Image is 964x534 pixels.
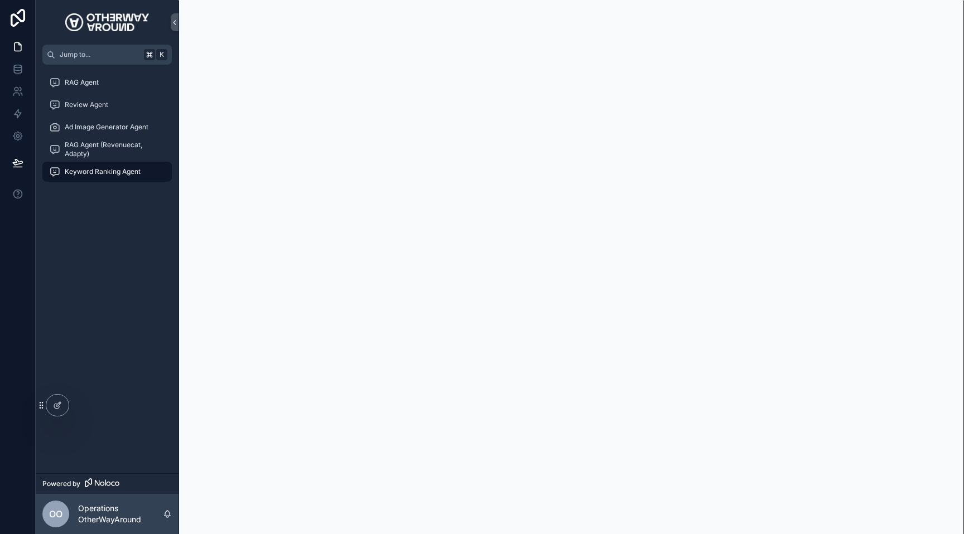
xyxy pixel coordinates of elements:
span: Ad Image Generator Agent [65,123,148,132]
a: RAG Agent (Revenuecat, Adapty) [42,139,172,159]
span: Keyword Ranking Agent [65,167,141,176]
span: OO [49,507,62,521]
img: App logo [65,13,148,31]
a: Ad Image Generator Agent [42,117,172,137]
p: Operations OtherWayAround [78,503,163,525]
span: Jump to... [60,50,139,59]
a: RAG Agent [42,72,172,93]
a: Keyword Ranking Agent [42,162,172,182]
span: K [157,50,166,59]
span: RAG Agent (Revenuecat, Adapty) [65,140,161,158]
span: Powered by [42,479,80,488]
button: Jump to...K [42,45,172,65]
span: RAG Agent [65,78,99,87]
div: scrollable content [36,65,179,196]
a: Review Agent [42,95,172,115]
span: Review Agent [65,100,108,109]
a: Powered by [36,473,179,494]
